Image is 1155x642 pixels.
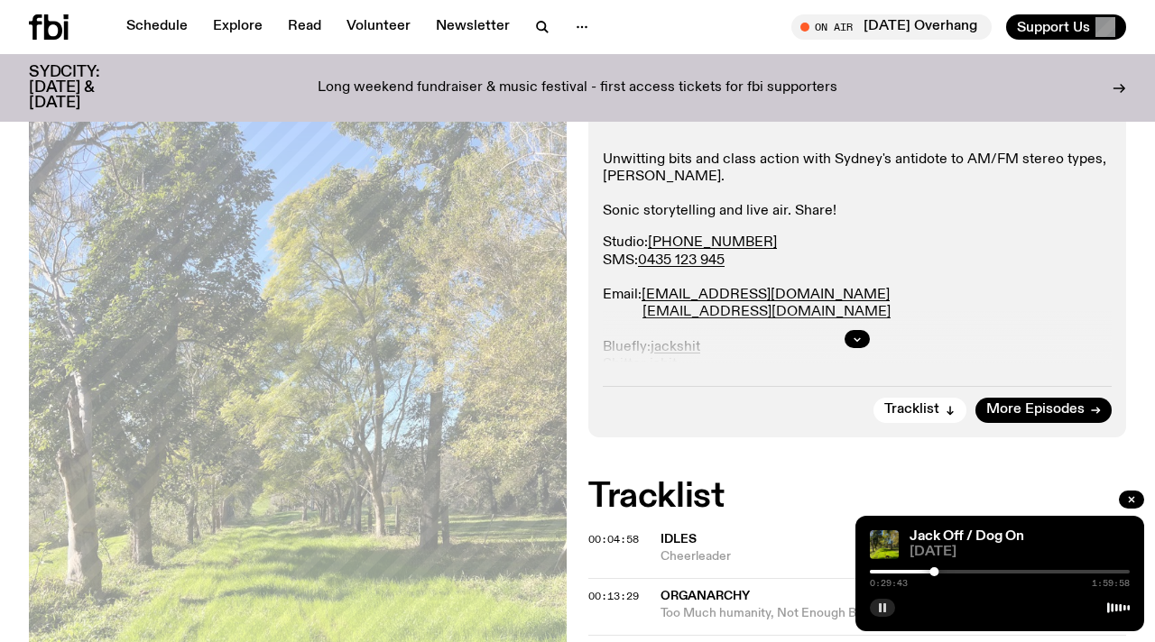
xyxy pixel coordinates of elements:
[975,398,1112,423] a: More Episodes
[588,535,639,545] button: 00:04:58
[661,533,697,546] span: Idles
[588,592,639,601] button: 00:13:29
[1006,14,1126,40] button: Support Us
[588,532,639,546] span: 00:04:58
[603,234,1112,442] p: Studio: SMS: Email: Bluefly: Shitter: Instagran: Fakebook: Home:
[910,529,1024,544] a: Jack Off / Dog On
[661,548,1126,565] span: Cheerleader
[642,305,891,319] a: [EMAIL_ADDRESS][DOMAIN_NAME]
[910,546,1130,559] span: [DATE]
[29,65,144,111] h3: SYDCITY: [DATE] & [DATE]
[588,481,1126,513] h2: Tracklist
[336,14,421,40] a: Volunteer
[661,590,750,602] span: Organarchy
[648,235,777,250] a: [PHONE_NUMBER]
[642,288,890,302] a: [EMAIL_ADDRESS][DOMAIN_NAME]
[1017,19,1090,35] span: Support Us
[873,398,966,423] button: Tracklist
[638,253,725,268] a: 0435 123 945
[870,579,908,588] span: 0:29:43
[661,605,968,622] span: Too Much humanity, Not Enough Bridge
[1092,579,1130,588] span: 1:59:58
[986,403,1085,417] span: More Episodes
[115,14,199,40] a: Schedule
[202,14,273,40] a: Explore
[791,14,992,40] button: On Air[DATE] Overhang
[884,403,939,417] span: Tracklist
[603,151,1112,221] p: Unwitting bits and class action with Sydney's antidote to AM/FM stereo types, [PERSON_NAME]. Soni...
[425,14,521,40] a: Newsletter
[318,80,837,96] p: Long weekend fundraiser & music festival - first access tickets for fbi supporters
[277,14,332,40] a: Read
[588,589,639,603] span: 00:13:29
